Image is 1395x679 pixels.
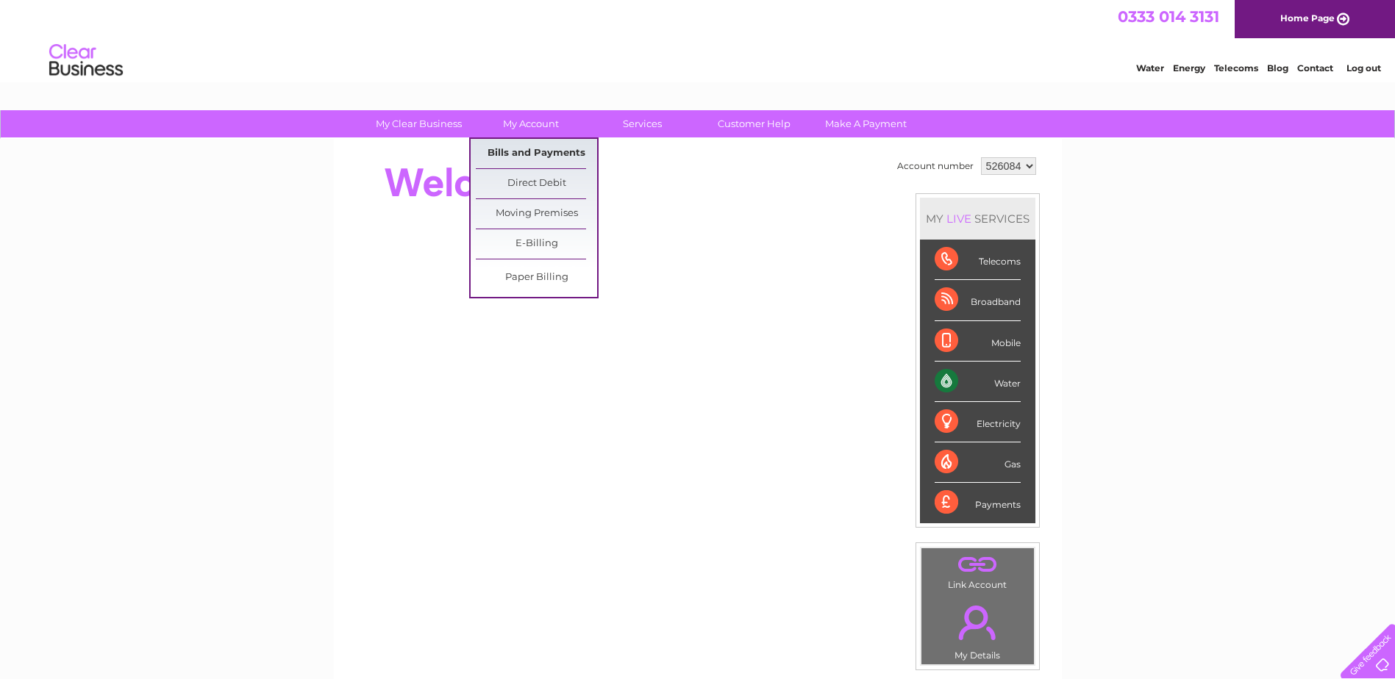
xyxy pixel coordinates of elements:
[920,198,1035,240] div: MY SERVICES
[476,199,597,229] a: Moving Premises
[470,110,591,137] a: My Account
[1297,62,1333,73] a: Contact
[935,240,1021,280] div: Telecoms
[1214,62,1258,73] a: Telecoms
[935,362,1021,402] div: Water
[935,321,1021,362] div: Mobile
[476,263,597,292] a: Paper Billing
[1267,62,1288,73] a: Blog
[49,38,124,83] img: logo.png
[476,139,597,168] a: Bills and Payments
[351,8,1046,71] div: Clear Business is a trading name of Verastar Limited (registered in [GEOGRAPHIC_DATA] No. 3667643...
[476,169,597,198] a: Direct Debit
[693,110,815,137] a: Customer Help
[582,110,703,137] a: Services
[805,110,927,137] a: Make A Payment
[1173,62,1205,73] a: Energy
[921,547,1035,594] td: Link Account
[893,154,977,179] td: Account number
[935,402,1021,442] div: Electricity
[935,442,1021,483] div: Gas
[935,483,1021,522] div: Payments
[476,229,597,259] a: E-Billing
[925,552,1030,578] a: .
[1136,62,1164,73] a: Water
[1118,7,1219,26] a: 0333 014 3131
[358,110,479,137] a: My Clear Business
[925,597,1030,648] a: .
[1346,62,1381,73] a: Log out
[921,593,1035,665] td: My Details
[935,280,1021,320] div: Broadband
[943,212,974,226] div: LIVE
